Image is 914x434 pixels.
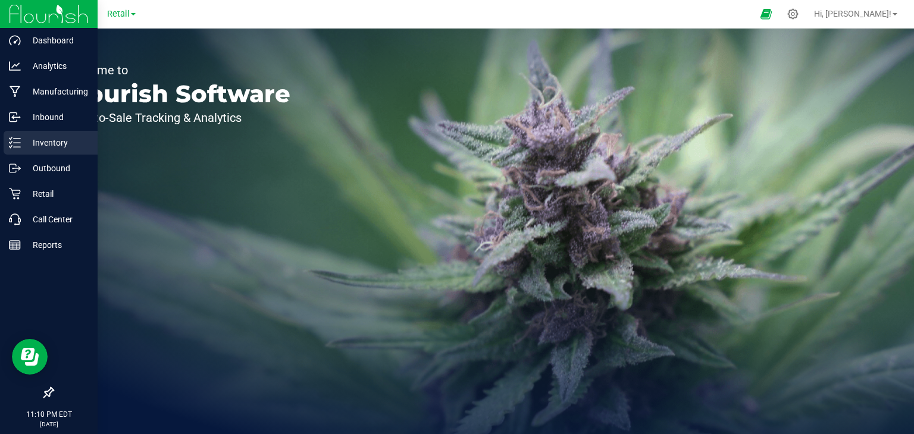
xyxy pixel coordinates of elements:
[753,2,780,26] span: Open Ecommerce Menu
[12,339,48,375] iframe: Resource center
[785,8,800,20] div: Manage settings
[21,187,92,201] p: Retail
[64,82,290,106] p: Flourish Software
[64,112,290,124] p: Seed-to-Sale Tracking & Analytics
[9,34,21,46] inline-svg: Dashboard
[21,84,92,99] p: Manufacturing
[21,212,92,227] p: Call Center
[64,64,290,76] p: Welcome to
[9,60,21,72] inline-svg: Analytics
[21,59,92,73] p: Analytics
[21,136,92,150] p: Inventory
[21,33,92,48] p: Dashboard
[21,110,92,124] p: Inbound
[9,111,21,123] inline-svg: Inbound
[21,161,92,175] p: Outbound
[9,162,21,174] inline-svg: Outbound
[814,9,891,18] span: Hi, [PERSON_NAME]!
[9,213,21,225] inline-svg: Call Center
[21,238,92,252] p: Reports
[5,409,92,420] p: 11:10 PM EDT
[107,9,130,19] span: Retail
[5,420,92,429] p: [DATE]
[9,239,21,251] inline-svg: Reports
[9,137,21,149] inline-svg: Inventory
[9,86,21,98] inline-svg: Manufacturing
[9,188,21,200] inline-svg: Retail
